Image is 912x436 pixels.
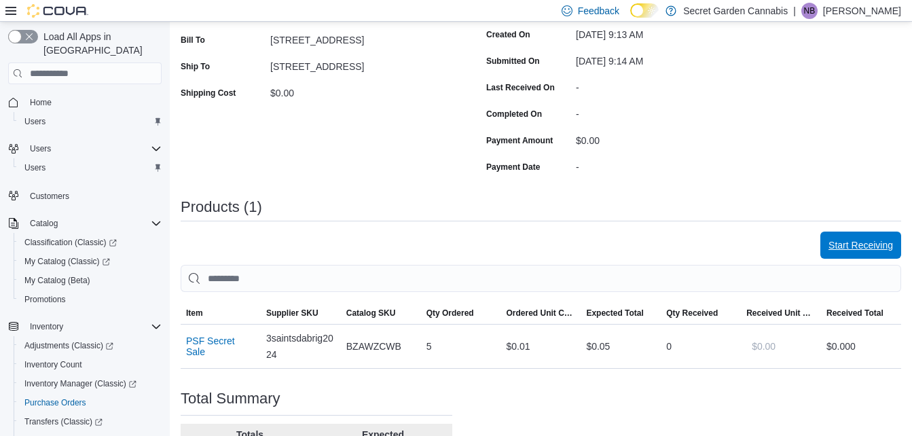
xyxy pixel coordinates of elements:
[24,187,162,204] span: Customers
[30,218,58,229] span: Catalog
[746,308,816,319] span: Received Unit Cost
[576,130,758,146] div: $0.00
[24,319,69,335] button: Inventory
[630,3,659,18] input: Dark Mode
[586,308,643,319] span: Expected Total
[38,30,162,57] span: Load All Apps in [GEOGRAPHIC_DATA]
[3,214,167,233] button: Catalog
[14,112,167,131] button: Users
[486,135,553,146] label: Payment Amount
[801,3,818,19] div: Nick Brodmann
[19,272,162,289] span: My Catalog (Beta)
[19,160,162,176] span: Users
[24,319,162,335] span: Inventory
[19,253,162,270] span: My Catalog (Classic)
[19,113,162,130] span: Users
[19,395,92,411] a: Purchase Orders
[14,271,167,290] button: My Catalog (Beta)
[576,103,758,120] div: -
[19,414,108,430] a: Transfers (Classic)
[27,4,88,18] img: Cova
[19,291,162,308] span: Promotions
[181,390,280,407] h3: Total Summary
[19,234,122,251] a: Classification (Classic)
[3,185,167,205] button: Customers
[507,308,576,319] span: Ordered Unit Cost
[270,29,452,46] div: [STREET_ADDRESS]
[19,160,51,176] a: Users
[19,414,162,430] span: Transfers (Classic)
[186,335,255,357] button: PSF Secret Sale
[19,291,71,308] a: Promotions
[24,141,56,157] button: Users
[24,215,162,232] span: Catalog
[14,412,167,431] a: Transfers (Classic)
[3,139,167,158] button: Users
[24,256,110,267] span: My Catalog (Classic)
[576,156,758,172] div: -
[19,272,96,289] a: My Catalog (Beta)
[826,338,896,355] div: $0.00 0
[19,376,142,392] a: Inventory Manager (Classic)
[30,97,52,108] span: Home
[30,321,63,332] span: Inventory
[581,302,661,324] button: Expected Total
[421,302,501,324] button: Qty Ordered
[19,357,88,373] a: Inventory Count
[741,302,821,324] button: Received Unit Cost
[346,308,396,319] span: Catalog SKU
[683,3,788,19] p: Secret Garden Cannabis
[24,294,66,305] span: Promotions
[576,24,758,40] div: [DATE] 9:13 AM
[24,162,45,173] span: Users
[19,338,119,354] a: Adjustments (Classic)
[30,143,51,154] span: Users
[24,397,86,408] span: Purchase Orders
[821,302,901,324] button: Received Total
[826,308,883,319] span: Received Total
[804,3,816,19] span: NB
[30,191,69,202] span: Customers
[486,109,542,120] label: Completed On
[661,302,741,324] button: Qty Received
[266,330,335,363] span: 3saintsdabrig2024
[261,302,341,324] button: Supplier SKU
[24,237,117,248] span: Classification (Classic)
[14,355,167,374] button: Inventory Count
[14,336,167,355] a: Adjustments (Classic)
[14,158,167,177] button: Users
[14,374,167,393] a: Inventory Manager (Classic)
[486,82,555,93] label: Last Received On
[24,416,103,427] span: Transfers (Classic)
[181,302,261,324] button: Item
[19,338,162,354] span: Adjustments (Classic)
[270,82,452,98] div: $0.00
[3,317,167,336] button: Inventory
[19,376,162,392] span: Inventory Manager (Classic)
[661,333,741,360] div: 0
[24,340,113,351] span: Adjustments (Classic)
[828,238,893,252] span: Start Receiving
[181,35,205,46] label: Bill To
[186,308,203,319] span: Item
[820,232,901,259] button: Start Receiving
[24,94,57,111] a: Home
[24,188,75,204] a: Customers
[181,199,262,215] h3: Products (1)
[486,56,540,67] label: Submitted On
[181,88,236,98] label: Shipping Cost
[576,50,758,67] div: [DATE] 9:14 AM
[501,302,581,324] button: Ordered Unit Cost
[3,92,167,112] button: Home
[24,359,82,370] span: Inventory Count
[24,275,90,286] span: My Catalog (Beta)
[346,338,401,355] span: BZAWZCWB
[752,340,776,353] span: $0.00
[823,3,901,19] p: [PERSON_NAME]
[24,378,136,389] span: Inventory Manager (Classic)
[793,3,796,19] p: |
[486,162,540,172] label: Payment Date
[486,29,530,40] label: Created On
[24,94,162,111] span: Home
